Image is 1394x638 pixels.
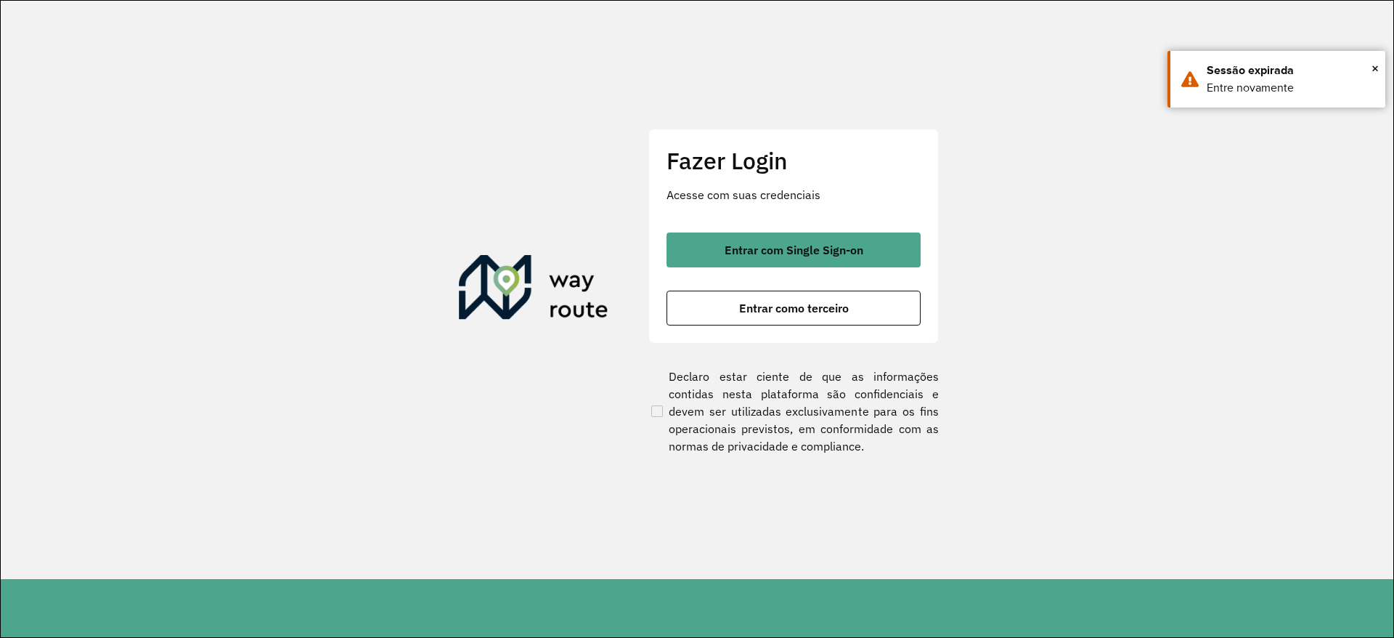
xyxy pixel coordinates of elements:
span: Entrar com Single Sign-on [725,244,863,256]
button: button [667,291,921,326]
img: Roteirizador AmbevTech [459,255,608,325]
div: Entre novamente [1207,79,1374,97]
span: × [1371,57,1379,79]
label: Declaro estar ciente de que as informações contidas nesta plataforma são confidenciais e devem se... [648,368,939,455]
button: Close [1371,57,1379,79]
p: Acesse com suas credenciais [667,186,921,203]
span: Entrar como terceiro [739,302,849,314]
button: button [667,233,921,267]
h2: Fazer Login [667,147,921,174]
div: Sessão expirada [1207,62,1374,79]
